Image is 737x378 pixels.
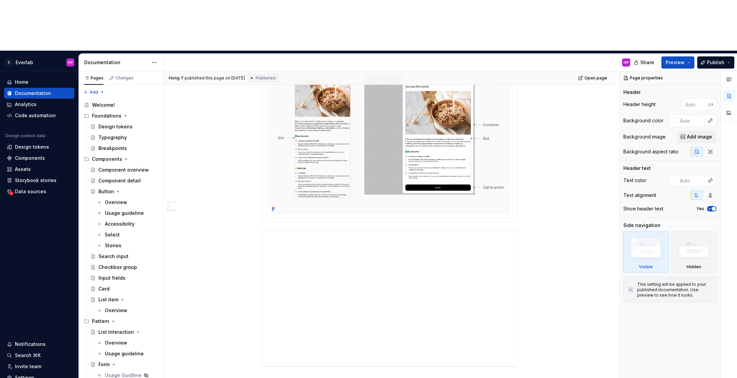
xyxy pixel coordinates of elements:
[4,361,74,372] a: Invite team
[94,229,160,240] a: Select
[105,221,135,227] div: Accessibility
[683,98,709,110] input: Auto
[576,73,610,83] a: Open page
[169,75,184,81] span: Hong Y
[15,112,56,119] div: Code automation
[623,165,651,172] div: Header text
[624,60,629,65] div: HY
[98,296,118,303] div: List item
[15,166,31,173] div: Assets
[98,177,141,184] div: Component detail
[94,337,160,348] a: Overview
[68,60,73,65] div: HY
[84,59,148,66] div: Documentation
[88,121,160,132] a: Design tokens
[15,363,41,370] div: Invite team
[623,117,664,124] div: Background color
[94,305,160,316] a: Overview
[94,240,160,251] a: Stories
[98,253,129,260] div: Search input
[88,327,160,337] a: List Interaction
[105,210,144,217] div: Usage guideline
[88,294,160,305] a: List item
[98,188,114,195] div: Button
[15,352,41,359] div: Search ⌘K
[84,75,103,81] div: Pages
[623,148,678,155] div: Background aspect ratio
[256,75,276,81] span: Published
[90,90,98,95] span: Add
[88,165,160,175] a: Component overview
[623,231,669,273] div: Visible
[15,188,46,195] div: Data sources
[88,262,160,273] a: Checkbox group
[92,318,109,325] div: Pattern
[584,75,607,81] span: Open page
[4,186,74,197] a: Data sources
[98,361,110,368] div: Form
[4,164,74,175] a: Assets
[623,89,641,96] div: Header
[666,59,685,66] span: Preview
[623,133,666,140] div: Background image
[98,285,110,292] div: Card
[639,264,653,270] div: Visible
[697,56,734,69] button: Publish
[5,133,45,138] div: Design system data
[116,75,134,81] div: Changes
[4,175,74,186] a: Storybook stories
[92,102,115,108] div: Welcome!
[623,101,655,108] div: Header height
[81,100,160,110] a: Welcome!
[88,283,160,294] a: Card
[4,99,74,110] a: Analytics
[637,282,712,298] div: This setting will be applied to your published documentation. Use preview to see how it looks.
[15,79,28,85] div: Home
[94,219,160,229] a: Accessibility
[94,348,160,359] a: Usage guideline
[92,156,122,162] div: Components
[88,273,160,283] a: Input fields
[5,58,13,67] div: E
[630,56,659,69] button: Share
[677,131,716,143] button: Add image
[15,177,56,184] div: Storybook stories
[185,75,245,81] div: published this page on [DATE]
[1,55,77,70] button: EEverlabHY
[677,115,705,127] input: Auto
[696,206,704,211] label: Yes
[88,132,160,143] a: Typography
[81,87,107,97] button: Add
[4,77,74,87] a: Home
[105,231,120,238] div: Select
[98,134,127,141] div: Typography
[94,197,160,208] a: Overview
[687,264,701,270] div: Hidden
[687,133,712,140] span: Add image
[98,275,125,281] div: Input fields
[640,59,654,66] span: Share
[105,307,127,314] div: Overview
[92,112,121,119] div: Foundations
[15,155,45,161] div: Components
[661,56,694,69] button: Preview
[98,167,149,173] div: Component overview
[15,90,51,97] div: Documentation
[81,110,160,121] div: Foundations
[15,101,37,108] div: Analytics
[105,242,121,249] div: Stories
[671,231,717,273] div: Hidden
[677,174,705,186] input: Auto
[98,145,127,152] div: Breakpoints
[4,142,74,152] a: Design tokens
[98,123,133,130] div: Design tokens
[105,339,127,346] div: Overview
[16,59,33,66] div: Everlab
[88,143,160,154] a: Breakpoints
[707,59,724,66] span: Publish
[81,154,160,165] div: Components
[105,350,144,357] div: Usage guideline
[4,153,74,163] a: Components
[623,177,646,184] div: Text color
[623,192,656,199] div: Text alignment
